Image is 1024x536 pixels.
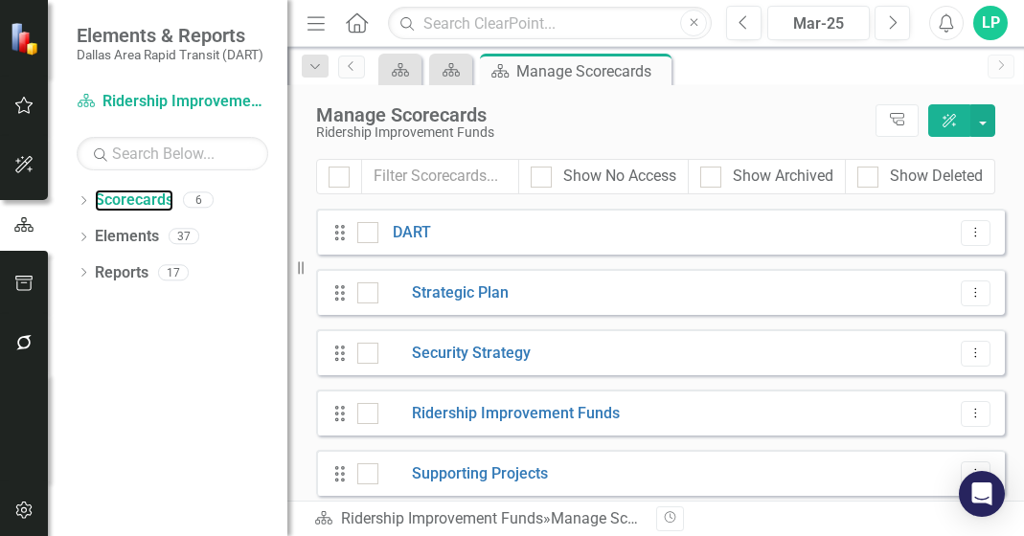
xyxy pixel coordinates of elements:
[95,262,148,284] a: Reports
[314,508,642,530] div: » Manage Scorecards
[767,6,870,40] button: Mar-25
[973,6,1008,40] button: LP
[95,190,173,212] a: Scorecards
[890,166,983,188] div: Show Deleted
[378,282,509,304] a: Strategic Plan
[183,192,214,209] div: 6
[388,7,712,40] input: Search ClearPoint...
[733,166,833,188] div: Show Archived
[378,463,548,485] a: Supporting Projects
[316,104,866,125] div: Manage Scorecards
[563,166,676,188] div: Show No Access
[378,343,531,365] a: Security Strategy
[77,47,263,62] small: Dallas Area Rapid Transit (DART)
[77,91,268,113] a: Ridership Improvement Funds
[10,22,43,56] img: ClearPoint Strategy
[77,24,263,47] span: Elements & Reports
[378,403,620,425] a: Ridership Improvement Funds
[95,226,159,248] a: Elements
[959,471,1005,517] div: Open Intercom Messenger
[169,229,199,245] div: 37
[77,137,268,170] input: Search Below...
[378,222,431,244] a: DART
[341,509,543,527] a: Ridership Improvement Funds
[516,59,667,83] div: Manage Scorecards
[361,159,519,194] input: Filter Scorecards...
[316,125,866,140] div: Ridership Improvement Funds
[158,264,189,280] div: 17
[774,12,863,35] div: Mar-25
